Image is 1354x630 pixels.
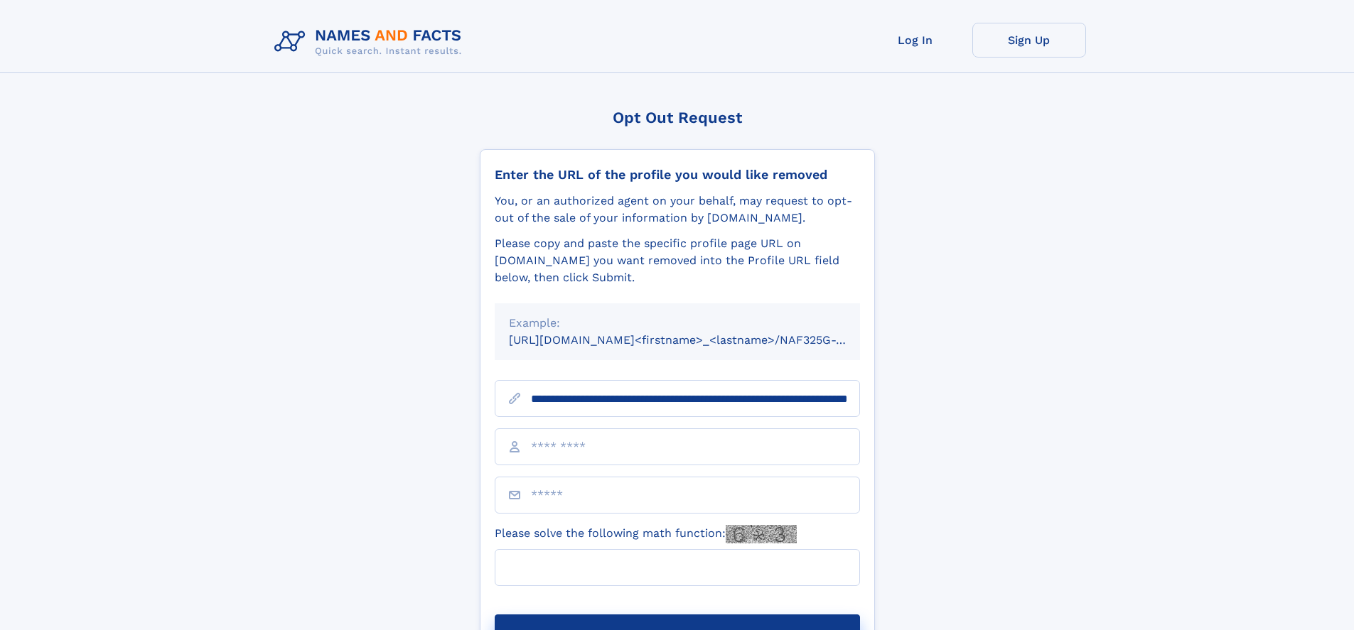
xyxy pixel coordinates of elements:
[495,192,860,227] div: You, or an authorized agent on your behalf, may request to opt-out of the sale of your informatio...
[480,109,875,126] div: Opt Out Request
[509,333,887,347] small: [URL][DOMAIN_NAME]<firstname>_<lastname>/NAF325G-xxxxxxxx
[972,23,1086,58] a: Sign Up
[859,23,972,58] a: Log In
[495,235,860,286] div: Please copy and paste the specific profile page URL on [DOMAIN_NAME] you want removed into the Pr...
[495,525,797,543] label: Please solve the following math function:
[269,23,473,61] img: Logo Names and Facts
[509,315,846,332] div: Example:
[495,167,860,183] div: Enter the URL of the profile you would like removed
